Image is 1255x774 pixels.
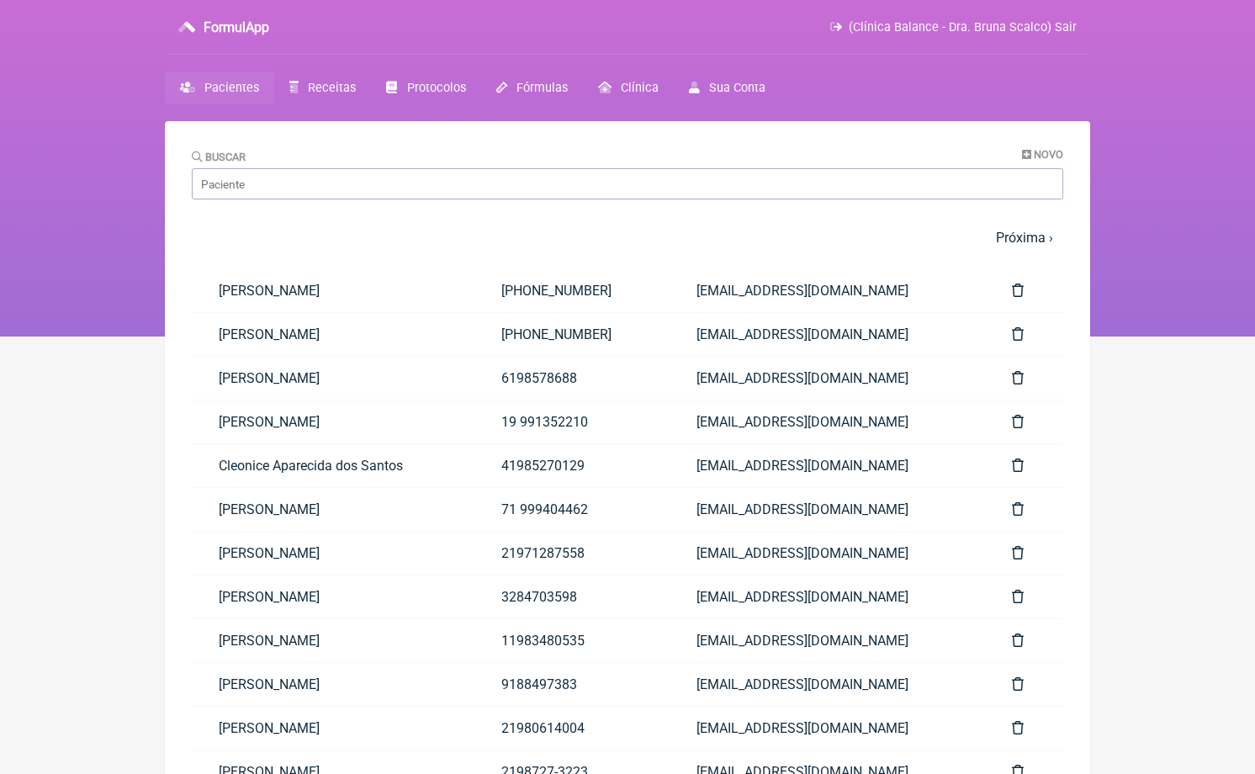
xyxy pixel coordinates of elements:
[481,72,583,104] a: Fórmulas
[670,532,985,575] a: [EMAIL_ADDRESS][DOMAIN_NAME]
[192,619,474,662] a: [PERSON_NAME]
[474,488,670,531] a: 71 999404462
[670,269,985,312] a: [EMAIL_ADDRESS][DOMAIN_NAME]
[192,532,474,575] a: [PERSON_NAME]
[407,81,466,95] span: Protocolos
[371,72,480,104] a: Protocolos
[474,357,670,400] a: 6198578688
[308,81,356,95] span: Receitas
[474,663,670,706] a: 9188497383
[516,81,568,95] span: Fórmulas
[670,663,985,706] a: [EMAIL_ADDRESS][DOMAIN_NAME]
[192,313,474,356] a: [PERSON_NAME]
[583,72,674,104] a: Clínica
[670,619,985,662] a: [EMAIL_ADDRESS][DOMAIN_NAME]
[192,488,474,531] a: [PERSON_NAME]
[192,168,1063,199] input: Paciente
[474,575,670,618] a: 3284703598
[621,81,659,95] span: Clínica
[192,444,474,487] a: Cleonice Aparecida dos Santos
[192,400,474,443] a: [PERSON_NAME]
[192,220,1063,256] nav: pager
[1034,148,1063,161] span: Novo
[996,230,1053,246] a: Próxima ›
[192,575,474,618] a: [PERSON_NAME]
[674,72,781,104] a: Sua Conta
[474,313,670,356] a: [PHONE_NUMBER]
[670,313,985,356] a: [EMAIL_ADDRESS][DOMAIN_NAME]
[474,707,670,750] a: 21980614004
[474,269,670,312] a: [PHONE_NUMBER]
[204,81,259,95] span: Pacientes
[709,81,765,95] span: Sua Conta
[192,663,474,706] a: [PERSON_NAME]
[192,269,474,312] a: [PERSON_NAME]
[1022,148,1063,161] a: Novo
[192,357,474,400] a: [PERSON_NAME]
[670,357,985,400] a: [EMAIL_ADDRESS][DOMAIN_NAME]
[192,707,474,750] a: [PERSON_NAME]
[670,707,985,750] a: [EMAIL_ADDRESS][DOMAIN_NAME]
[474,400,670,443] a: 19 991352210
[849,20,1077,34] span: (Clínica Balance - Dra. Bruna Scalco) Sair
[474,532,670,575] a: 21971287558
[670,400,985,443] a: [EMAIL_ADDRESS][DOMAIN_NAME]
[192,151,246,163] label: Buscar
[670,488,985,531] a: [EMAIL_ADDRESS][DOMAIN_NAME]
[274,72,371,104] a: Receitas
[204,19,269,35] h3: FormulApp
[474,619,670,662] a: 11983480535
[670,575,985,618] a: [EMAIL_ADDRESS][DOMAIN_NAME]
[830,20,1077,34] a: (Clínica Balance - Dra. Bruna Scalco) Sair
[670,444,985,487] a: [EMAIL_ADDRESS][DOMAIN_NAME]
[165,72,274,104] a: Pacientes
[474,444,670,487] a: 41985270129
